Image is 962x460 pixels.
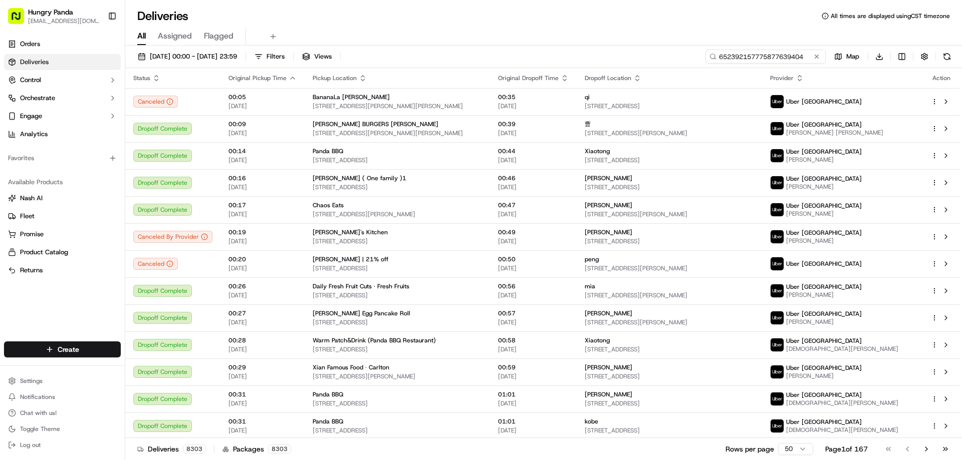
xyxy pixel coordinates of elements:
[26,65,180,75] input: Got a question? Start typing here...
[313,183,482,191] span: [STREET_ADDRESS]
[313,372,482,380] span: [STREET_ADDRESS][PERSON_NAME]
[585,147,610,155] span: Xiaotong
[10,10,30,30] img: Nash
[228,372,297,380] span: [DATE]
[20,130,48,139] span: Analytics
[10,40,182,56] p: Welcome 👋
[313,228,388,236] span: [PERSON_NAME]'s Kitchen
[228,363,297,371] span: 00:29
[771,176,784,189] img: uber-new-logo.jpeg
[10,130,67,138] div: Past conversations
[786,337,862,345] span: Uber [GEOGRAPHIC_DATA]
[4,126,121,142] a: Analytics
[313,264,482,272] span: [STREET_ADDRESS]
[498,255,569,263] span: 00:50
[4,174,121,190] div: Available Products
[228,93,297,101] span: 00:05
[45,106,138,114] div: We're available if you need us!
[498,174,569,182] span: 00:46
[313,426,482,434] span: [STREET_ADDRESS]
[228,264,297,272] span: [DATE]
[786,418,862,426] span: Uber [GEOGRAPHIC_DATA]
[771,95,784,108] img: uber-new-logo.jpeg
[786,291,862,299] span: [PERSON_NAME]
[726,444,774,454] p: Rows per page
[831,12,950,20] span: All times are displayed using CST timezone
[4,4,104,28] button: Hungry Panda[EMAIL_ADDRESS][DOMAIN_NAME]
[21,96,39,114] img: 1727276513143-84d647e1-66c0-4f92-a045-3c9f9f5dfd92
[786,121,862,129] span: Uber [GEOGRAPHIC_DATA]
[498,318,569,326] span: [DATE]
[228,74,287,82] span: Original Pickup Time
[20,266,43,275] span: Returns
[498,93,569,101] span: 00:35
[20,425,60,433] span: Toggle Theme
[498,120,569,128] span: 00:39
[786,175,862,183] span: Uber [GEOGRAPHIC_DATA]
[20,40,40,49] span: Orders
[20,112,42,121] span: Engage
[83,182,87,190] span: •
[786,345,898,353] span: [DEMOGRAPHIC_DATA][PERSON_NAME]
[4,108,121,124] button: Engage
[228,291,297,299] span: [DATE]
[20,248,68,257] span: Product Catalog
[498,201,569,209] span: 00:47
[770,74,794,82] span: Provider
[498,372,569,380] span: [DATE]
[786,183,862,191] span: [PERSON_NAME]
[228,147,297,155] span: 00:14
[10,96,28,114] img: 1736555255976-a54dd68f-1ca7-489b-9aae-adbdc363a1c4
[313,147,343,155] span: Panda BBQ
[4,54,121,70] a: Deliveries
[228,390,297,398] span: 00:31
[498,399,569,407] span: [DATE]
[585,282,595,290] span: mia
[228,417,297,425] span: 00:31
[585,309,632,317] span: [PERSON_NAME]
[771,203,784,216] img: uber-new-logo.jpeg
[95,224,161,234] span: API Documentation
[786,372,862,380] span: [PERSON_NAME]
[4,262,121,278] button: Returns
[830,50,864,64] button: Map
[4,374,121,388] button: Settings
[313,399,482,407] span: [STREET_ADDRESS]
[8,248,117,257] a: Product Catalog
[313,318,482,326] span: [STREET_ADDRESS]
[100,248,121,256] span: Pylon
[313,102,482,110] span: [STREET_ADDRESS][PERSON_NAME][PERSON_NAME]
[228,174,297,182] span: 00:16
[228,318,297,326] span: [DATE]
[585,228,632,236] span: [PERSON_NAME]
[133,96,178,108] button: Canceled
[250,50,289,64] button: Filters
[20,409,57,417] span: Chat with us!
[313,255,388,263] span: [PERSON_NAME] | 21% off
[585,102,754,110] span: [STREET_ADDRESS]
[786,98,862,106] span: Uber [GEOGRAPHIC_DATA]
[585,291,754,299] span: [STREET_ADDRESS][PERSON_NAME]
[585,336,610,344] span: Xiaotong
[4,150,121,166] div: Favorites
[585,74,631,82] span: Dropoff Location
[228,426,297,434] span: [DATE]
[28,17,100,25] button: [EMAIL_ADDRESS][DOMAIN_NAME]
[313,390,343,398] span: Panda BBQ
[771,257,784,270] img: uber-new-logo.jpeg
[585,174,632,182] span: [PERSON_NAME]
[31,182,81,190] span: [PERSON_NAME]
[4,438,121,452] button: Log out
[28,7,73,17] span: Hungry Panda
[6,220,81,238] a: 📗Knowledge Base
[585,93,590,101] span: qi
[228,237,297,245] span: [DATE]
[313,210,482,218] span: [STREET_ADDRESS][PERSON_NAME]
[585,426,754,434] span: [STREET_ADDRESS]
[228,228,297,236] span: 00:19
[4,406,121,420] button: Chat with us!
[20,224,77,234] span: Knowledge Base
[771,149,784,162] img: uber-new-logo.jpeg
[137,444,206,454] div: Deliveries
[498,282,569,290] span: 00:56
